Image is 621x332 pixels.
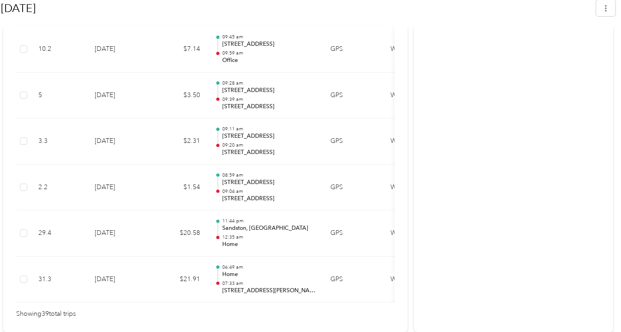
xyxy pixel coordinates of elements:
[87,257,152,303] td: [DATE]
[222,195,316,203] p: [STREET_ADDRESS]
[152,26,207,73] td: $7.14
[383,26,452,73] td: Work
[31,257,87,303] td: 31.3
[222,234,316,240] p: 12:35 am
[222,40,316,49] p: [STREET_ADDRESS]
[222,218,316,224] p: 11:44 pm
[31,165,87,211] td: 2.2
[323,73,383,119] td: GPS
[222,50,316,56] p: 09:59 am
[87,73,152,119] td: [DATE]
[31,26,87,73] td: 10.2
[323,165,383,211] td: GPS
[323,210,383,257] td: GPS
[222,178,316,187] p: [STREET_ADDRESS]
[383,73,452,119] td: Work
[31,210,87,257] td: 29.4
[383,257,452,303] td: Work
[323,118,383,165] td: GPS
[222,224,316,233] p: Sandston, [GEOGRAPHIC_DATA]
[152,210,207,257] td: $20.58
[222,80,316,86] p: 09:28 am
[16,309,76,319] span: Showing 39 total trips
[222,188,316,195] p: 09:04 am
[222,172,316,178] p: 08:59 am
[87,165,152,211] td: [DATE]
[222,126,316,132] p: 09:11 am
[31,118,87,165] td: 3.3
[383,118,452,165] td: Work
[383,165,452,211] td: Work
[222,103,316,111] p: [STREET_ADDRESS]
[222,132,316,141] p: [STREET_ADDRESS]
[383,210,452,257] td: Work
[222,287,316,295] p: [STREET_ADDRESS][PERSON_NAME]
[31,73,87,119] td: 5
[222,240,316,249] p: Home
[152,73,207,119] td: $3.50
[87,26,152,73] td: [DATE]
[323,26,383,73] td: GPS
[222,148,316,157] p: [STREET_ADDRESS]
[87,210,152,257] td: [DATE]
[222,271,316,279] p: Home
[222,34,316,40] p: 09:45 am
[222,96,316,103] p: 09:39 am
[152,165,207,211] td: $1.54
[222,264,316,271] p: 06:49 am
[152,257,207,303] td: $21.91
[87,118,152,165] td: [DATE]
[323,257,383,303] td: GPS
[222,142,316,148] p: 09:20 am
[222,280,316,287] p: 07:33 am
[222,56,316,65] p: Office
[222,86,316,95] p: [STREET_ADDRESS]
[152,118,207,165] td: $2.31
